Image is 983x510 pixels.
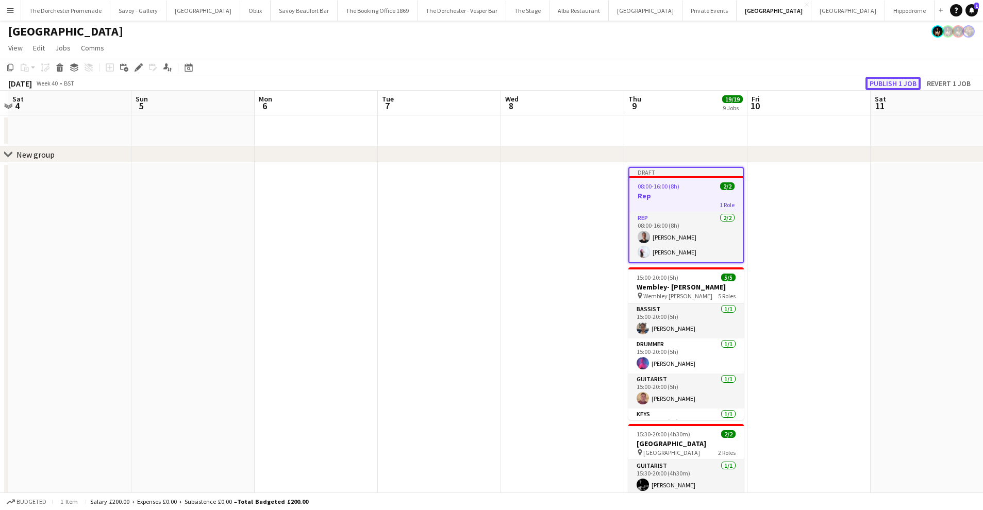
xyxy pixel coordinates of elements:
[752,94,760,104] span: Fri
[737,1,811,21] button: [GEOGRAPHIC_DATA]
[628,303,744,338] app-card-role: Bassist1/115:00-20:00 (5h)[PERSON_NAME]
[136,94,148,104] span: Sun
[720,201,735,209] span: 1 Role
[923,77,975,90] button: Revert 1 job
[5,496,48,507] button: Budgeted
[64,79,74,87] div: BST
[718,449,736,456] span: 2 Roles
[380,100,394,112] span: 7
[549,1,609,21] button: Alba Restaurant
[942,25,954,38] app-user-avatar: Helena Debono
[55,43,71,53] span: Jobs
[628,282,744,292] h3: Wembley- [PERSON_NAME]
[723,104,742,112] div: 9 Jobs
[722,95,743,103] span: 19/19
[418,1,506,21] button: The Dorchester - Vesper Bar
[962,25,975,38] app-user-avatar: Rosie Skuse
[506,1,549,21] button: The Stage
[965,4,978,16] a: 1
[34,79,60,87] span: Week 40
[643,292,712,300] span: Wembley [PERSON_NAME]
[718,292,736,300] span: 5 Roles
[628,167,744,263] app-job-card: Draft08:00-16:00 (8h)2/2Rep1 RoleRep2/208:00-16:00 (8h)[PERSON_NAME][PERSON_NAME]
[57,498,81,505] span: 1 item
[4,41,27,55] a: View
[721,274,736,281] span: 5/5
[865,77,921,90] button: Publish 1 job
[382,94,394,104] span: Tue
[720,182,735,190] span: 2/2
[81,43,104,53] span: Comms
[875,94,886,104] span: Sat
[12,94,24,104] span: Sat
[8,43,23,53] span: View
[8,78,32,89] div: [DATE]
[504,100,519,112] span: 8
[637,274,678,281] span: 15:00-20:00 (5h)
[16,149,55,160] div: New group
[110,1,166,21] button: Savoy - Gallery
[628,460,744,495] app-card-role: Guitarist1/115:30-20:00 (4h30m)[PERSON_NAME]
[682,1,737,21] button: Private Events
[637,430,690,438] span: 15:30-20:00 (4h30m)
[505,94,519,104] span: Wed
[90,498,308,505] div: Salary £200.00 + Expenses £0.00 + Subsistence £0.00 =
[952,25,964,38] app-user-avatar: Helena Debono
[11,100,24,112] span: 4
[873,100,886,112] span: 11
[628,373,744,409] app-card-role: Guitarist1/115:00-20:00 (5h)[PERSON_NAME]
[643,449,700,456] span: [GEOGRAPHIC_DATA]
[21,1,110,21] button: The Dorchester Promenade
[259,94,272,104] span: Mon
[628,439,744,448] h3: [GEOGRAPHIC_DATA]
[811,1,885,21] button: [GEOGRAPHIC_DATA]
[240,1,271,21] button: Oblix
[134,100,148,112] span: 5
[629,191,743,200] h3: Rep
[885,1,935,21] button: Hippodrome
[974,3,979,9] span: 1
[609,1,682,21] button: [GEOGRAPHIC_DATA]
[628,409,744,444] app-card-role: Keys1/115:00-20:00 (5h)
[77,41,108,55] a: Comms
[33,43,45,53] span: Edit
[629,212,743,262] app-card-role: Rep2/208:00-16:00 (8h)[PERSON_NAME][PERSON_NAME]
[166,1,240,21] button: [GEOGRAPHIC_DATA]
[638,182,679,190] span: 08:00-16:00 (8h)
[627,100,641,112] span: 9
[931,25,944,38] app-user-avatar: Helena Debono
[338,1,418,21] button: The Booking Office 1869
[629,168,743,176] div: Draft
[237,498,308,505] span: Total Budgeted £200.00
[750,100,760,112] span: 10
[51,41,75,55] a: Jobs
[29,41,49,55] a: Edit
[628,267,744,420] app-job-card: 15:00-20:00 (5h)5/5Wembley- [PERSON_NAME] Wembley [PERSON_NAME]5 RolesBassist1/115:00-20:00 (5h)[...
[16,498,46,505] span: Budgeted
[628,94,641,104] span: Thu
[721,430,736,438] span: 2/2
[628,338,744,373] app-card-role: Drummer1/115:00-20:00 (5h)[PERSON_NAME]
[8,24,123,39] h1: [GEOGRAPHIC_DATA]
[257,100,272,112] span: 6
[271,1,338,21] button: Savoy Beaufort Bar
